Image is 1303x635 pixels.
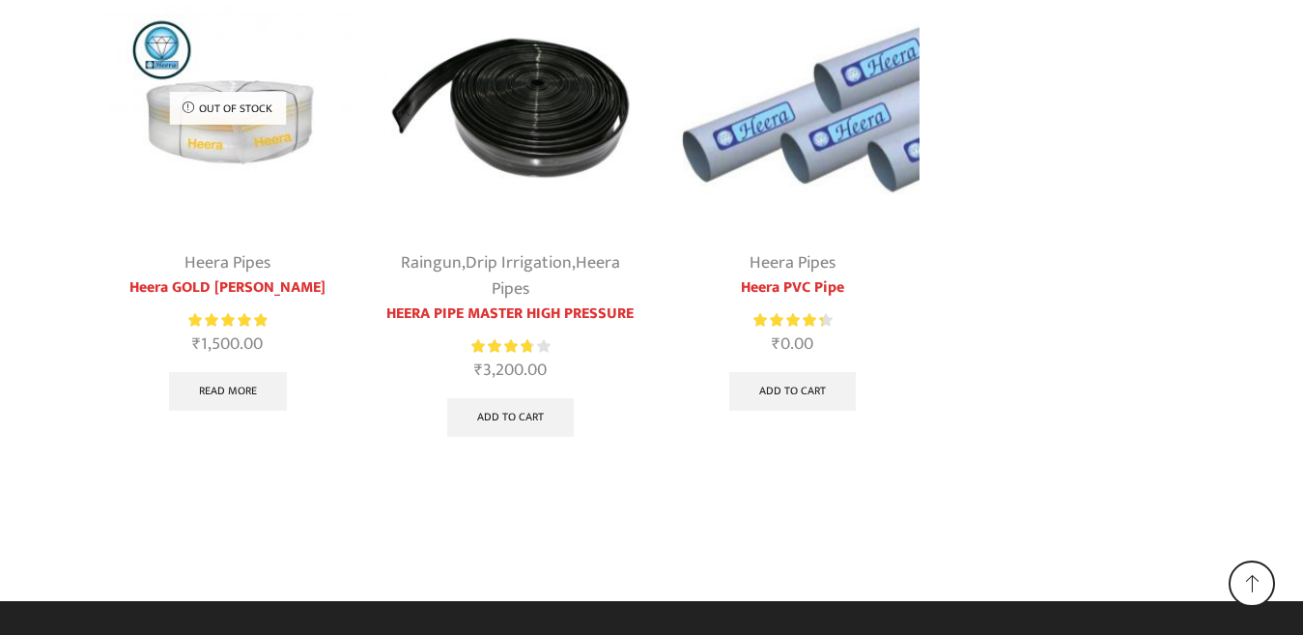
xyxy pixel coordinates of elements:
bdi: 0.00 [772,330,813,359]
span: Rated out of 5 [471,336,532,357]
a: HEERA PIPE MASTER HIGH PRESSURE [383,303,637,326]
div: Rated 4.44 out of 5 [753,310,832,331]
a: Add to cart: “HEERA PIPE MASTER HIGH PRESSURE” [447,398,574,437]
span: ₹ [474,356,483,385]
span: Rated out of 5 [753,310,823,331]
a: Heera Pipes [492,248,620,303]
bdi: 1,500.00 [192,330,263,359]
a: Heera Pipes [184,248,270,277]
a: Heera GOLD [PERSON_NAME] [101,276,355,300]
a: Heera PVC Pipe [666,276,921,300]
div: Rated 5.00 out of 5 [188,310,267,331]
a: Heera Pipes [750,248,836,277]
div: Rated 3.86 out of 5 [471,336,550,357]
a: Add to cart: “Heera PVC Pipe” [729,372,856,411]
div: , , [383,250,637,303]
span: ₹ [772,330,780,359]
a: Raingun [401,248,462,277]
span: ₹ [192,330,201,359]
span: Rated out of 5 [188,310,267,331]
a: Read more about “Heera GOLD Krishi Pipe” [169,372,287,411]
a: Drip Irrigation [466,248,572,277]
p: Out of stock [169,92,286,125]
bdi: 3,200.00 [474,356,547,385]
